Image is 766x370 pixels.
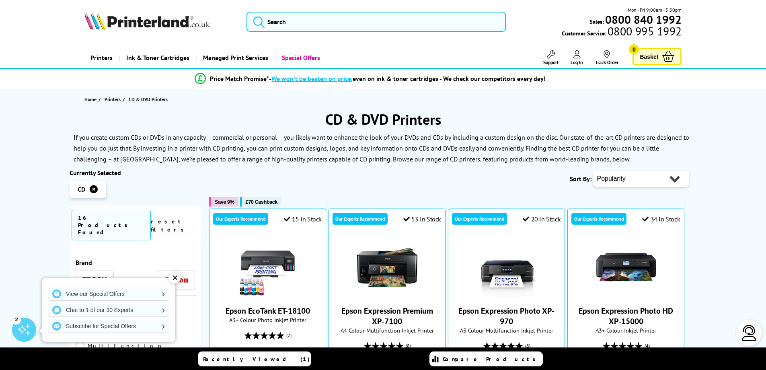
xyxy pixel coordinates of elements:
[458,306,554,327] a: Epson Expression Photo XP-970
[596,237,656,298] img: Epson Expression Photo HD XP-15000
[628,6,682,14] span: Mon - Fri 9:00am - 5:30pm
[238,291,298,299] a: Epson EcoTank ET-18100
[274,48,326,68] a: Special Offers
[572,327,680,334] span: A3+ Colour Inkjet Printer
[84,12,210,30] img: Printerland Logo
[214,316,322,324] span: A3+ Colour Photo Inkjet Printer
[333,327,441,334] span: A4 Colour Multifunction Inkjet Printer
[48,287,169,300] a: View our Special Offers
[210,74,269,83] span: Price Match Promise*
[579,306,673,327] a: Epson Expression Photo HD XP-15000
[443,356,540,363] span: Compare Products
[246,199,277,205] span: £70 Cashback
[357,291,417,299] a: Epson Expression Premium XP-7100
[209,197,238,207] button: Save 9%
[629,44,639,54] span: 0
[119,48,195,68] a: Ink & Toner Cartridges
[240,197,281,207] button: £70 Cashback
[70,169,201,177] div: Currently Selected
[642,215,680,223] div: 34 In Stock
[589,18,604,25] span: Sales:
[105,95,121,103] span: Printers
[271,74,353,83] span: We won’t be beaten on price,
[606,27,682,35] span: 0800 995 1992
[169,272,181,283] div: ✕
[129,96,168,102] span: CD & DVD Printers
[525,338,530,353] span: (8)
[238,237,298,298] img: Epson EcoTank ET-18100
[596,291,656,299] a: Epson Expression Photo HD XP-15000
[571,213,626,225] div: Our Experts Recommend
[12,315,21,324] div: 2
[105,95,123,103] a: Printers
[562,27,682,37] span: Customer Service:
[78,185,85,193] span: CD
[84,12,237,31] a: Printerland Logo
[741,325,757,341] img: user-headset-light.svg
[571,50,583,65] a: Log In
[76,258,195,267] span: Brand
[84,95,99,103] a: Home
[74,133,689,163] p: If you create custom CDs or DVDs in any capacity – commercial or personal – you likely want to en...
[76,341,163,350] a: Multifunction
[543,50,559,65] a: Support
[476,237,537,298] img: Epson Expression Photo XP-970
[151,218,188,233] a: reset filters
[215,199,234,205] span: Save 9%
[406,338,411,353] span: (8)
[246,12,506,32] input: Search
[571,59,583,65] span: Log In
[72,210,151,240] span: 16 Products Found
[452,327,561,334] span: A3 Colour Multifunction Inkjet Printer
[70,110,697,129] h1: CD & DVD Printers
[226,306,310,316] a: Epson EcoTank ET-18100
[269,74,546,83] div: - even on ink & toner cartridges - We check our competitors every day!
[429,351,543,366] a: Compare Products
[604,16,682,23] a: 0800 840 1992
[543,59,559,65] span: Support
[452,213,507,225] div: Our Experts Recommend
[48,304,169,316] a: Chat to 1 of our 30 Experts
[126,48,189,68] span: Ink & Toner Cartridges
[640,51,658,62] span: Basket
[633,48,682,65] a: Basket 0
[645,338,650,353] span: (4)
[523,215,561,223] div: 20 In Stock
[286,328,292,343] span: (2)
[595,50,618,65] a: Track Order
[198,351,311,366] a: Recently Viewed (1)
[213,213,268,225] div: Our Experts Recommend
[605,12,682,27] b: 0800 840 1992
[195,48,274,68] a: Managed Print Services
[341,306,433,327] a: Epson Expression Premium XP-7100
[570,175,591,183] span: Sort By:
[333,213,388,225] div: Our Experts Recommend
[48,320,169,333] a: Subscribe for Special Offers
[284,215,322,223] div: 15 In Stock
[66,72,676,86] li: modal_Promise
[203,356,310,363] span: Recently Viewed (1)
[357,237,417,298] img: Epson Expression Premium XP-7100
[476,291,537,299] a: Epson Expression Photo XP-970
[403,215,441,223] div: 53 In Stock
[84,48,119,68] a: Printers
